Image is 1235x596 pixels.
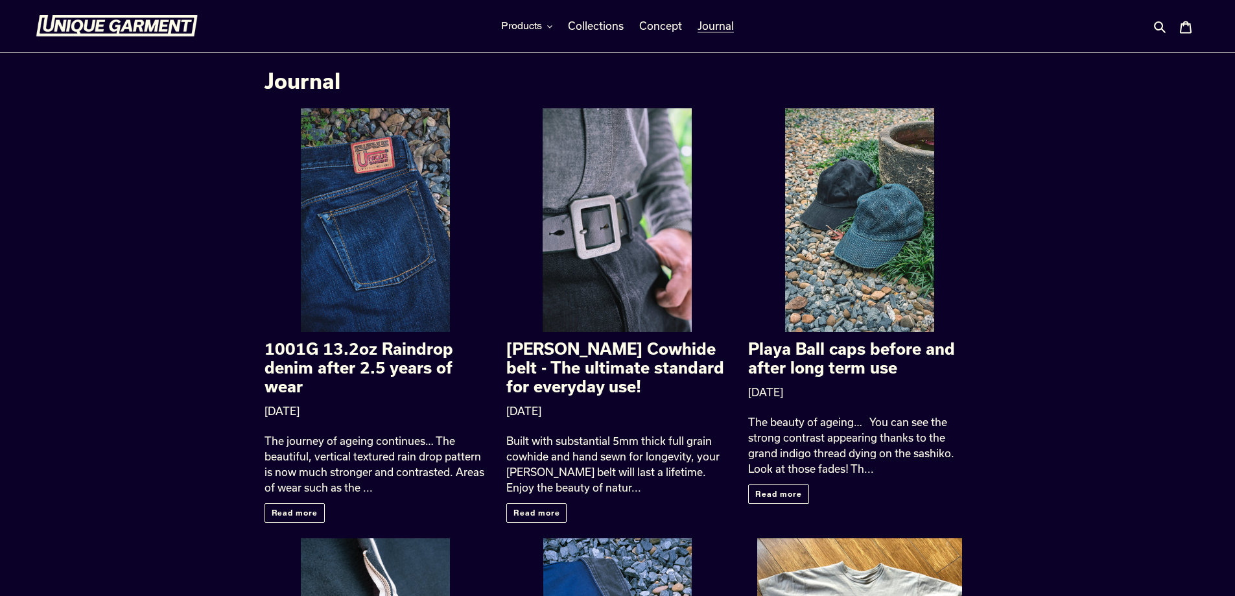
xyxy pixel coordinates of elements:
[506,340,729,396] h2: [PERSON_NAME] Cowhide belt - The ultimate standard for everyday use!
[265,405,300,417] time: [DATE]
[748,386,783,398] time: [DATE]
[265,68,971,93] h1: Journal
[495,16,559,36] button: Products
[698,19,734,32] span: Journal
[506,108,729,396] a: [PERSON_NAME] Cowhide belt - The ultimate standard for everyday use!
[506,433,729,495] div: Built with substantial 5mm thick full grain cowhide and hand sewn for longevity, your [PERSON_NAM...
[748,414,970,477] div: The beauty of ageing… You can see the strong contrast appearing thanks to the grand indigo thread...
[506,503,567,523] a: Read more: Garrison Cowhide belt - The ultimate standard for everyday use!
[633,16,688,36] a: Concept
[265,433,487,495] div: The journey of ageing continues… The beautiful, vertical textured rain drop pattern is now much s...
[265,340,487,396] h2: 1001G 13.2oz Raindrop denim after 2.5 years of wear
[748,108,970,377] a: Playa Ball caps before and after long term use
[265,503,325,523] a: Read more: 1001G 13.2oz Raindrop denim after 2.5 years of wear
[561,16,630,36] a: Collections
[639,19,682,32] span: Concept
[691,16,740,36] a: Journal
[748,340,970,377] h2: Playa Ball caps before and after long term use
[36,15,198,37] img: Unique Garment
[265,108,487,396] a: 1001G 13.2oz Raindrop denim after 2.5 years of wear
[568,19,624,32] span: Collections
[506,405,541,417] time: [DATE]
[501,19,542,32] span: Products
[748,484,809,504] a: Read more: Playa Ball caps before and after long term use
